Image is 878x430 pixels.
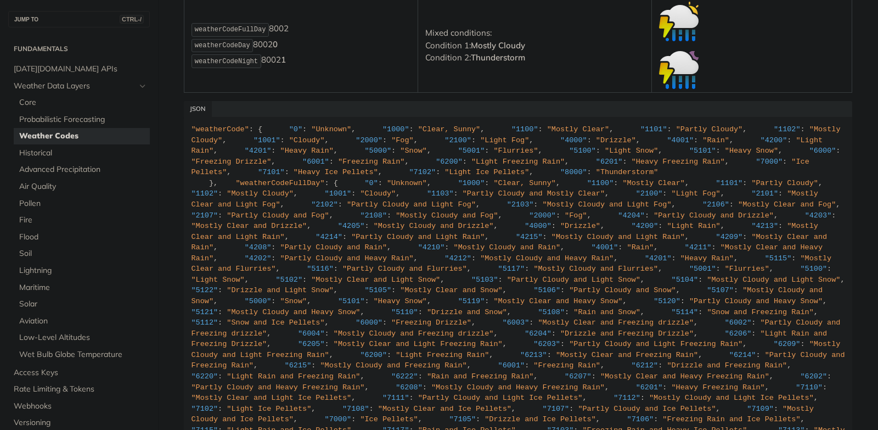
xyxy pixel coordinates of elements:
span: "6200" [436,158,463,166]
span: "Mostly Clear and Light Fog" [192,189,823,209]
span: Air Quality [19,181,147,192]
span: "4201" [245,147,272,155]
span: "5110" [391,308,418,316]
span: "7112" [614,394,640,402]
span: "Light Snow" [192,276,245,284]
span: "Clear, Sunny" [418,125,480,133]
span: "1001" [325,189,352,198]
span: "Mostly Cloudy and Rain" [454,243,560,252]
span: Probabilistic Forecasting [19,114,147,125]
span: "Freezing Rain" [533,361,600,370]
span: "Mostly Cloudy and Flurries" [533,265,658,273]
span: "weatherCodeFullDay" [236,179,325,187]
a: Aviation [14,313,150,330]
a: Fire [14,212,150,228]
span: "0" [289,125,302,133]
strong: Mostly Cloudy [471,40,525,51]
span: "Mostly Clear and Light Freezing Rain" [334,340,503,348]
a: Wet Bulb Globe Temperature [14,347,150,363]
span: "4204" [618,211,645,220]
span: "Partly Cloudy and Light Freezing Rain" [569,340,742,348]
span: "2000" [356,136,382,144]
a: Advanced Precipitation [14,161,150,178]
span: "1100" [587,179,614,187]
span: "Light Freezing Rain" [396,351,489,359]
span: "Partly Cloudy" [676,125,743,133]
span: "1000" [458,179,485,187]
span: "Mostly Clear and Heavy Freezing Rain" [600,372,769,381]
span: "6004" [298,330,325,338]
span: "Mostly Clear and Light Ice Pellets" [192,394,352,402]
span: "Mostly Cloudy" [227,189,294,198]
span: "6220" [192,372,218,381]
span: "Light Freezing Rain" [471,158,565,166]
span: "Unknown" [311,125,351,133]
a: Flood [14,229,150,245]
span: "5100" [801,265,828,273]
span: "5001" [689,265,716,273]
span: "Mostly Clear" [622,179,684,187]
span: "1100" [511,125,538,133]
span: "8000" [560,168,587,176]
span: "Mostly Cloudy" [192,125,845,144]
span: "Snow" [280,297,307,305]
span: weatherCodeDay [195,42,250,49]
span: "6200" [360,351,387,359]
span: "Drizzle" [596,136,636,144]
span: "Cloudy" [289,136,325,144]
span: "Heavy Freezing Rain" [672,383,765,392]
span: "4211" [685,243,712,252]
span: Wet Bulb Globe Temperature [19,349,147,360]
span: "2100" [444,136,471,144]
span: "Mostly Clear and Heavy Rain" [192,243,828,263]
span: Aviation [19,316,147,327]
span: "Mostly Cloudy and Freezing Rain" [320,361,466,370]
span: "Snow" [400,147,427,155]
span: "7107" [543,405,570,413]
span: "Partly Cloudy and Heavy Freezing Rain" [192,383,365,392]
a: Soil [14,245,150,262]
span: "Light Snow" [605,147,658,155]
span: "6209" [774,340,801,348]
span: "Partly Cloudy and Light Rain" [351,233,485,241]
span: "7111" [382,394,409,402]
span: "Cloudy" [360,189,396,198]
span: "4200" [761,136,787,144]
span: "6202" [800,372,827,381]
span: "Partly Cloudy and Freezing drizzle" [192,319,845,338]
span: "6001" [302,158,329,166]
span: "2107" [192,211,218,220]
span: "Mostly Cloudy and Drizzle" [374,222,494,230]
a: Low-Level Altitudes [14,330,150,346]
span: "2101" [751,189,778,198]
span: "7000" [325,415,352,423]
span: "5112" [192,319,218,327]
span: "Mostly Clear and Ice Pellets" [378,405,511,413]
span: "Heavy Snow" [725,147,778,155]
span: "Light Fog" [480,136,529,144]
span: Webhooks [14,401,147,412]
span: "Partly Cloudy and Flurries" [342,265,467,273]
span: Core [19,97,147,108]
span: "0" [364,179,378,187]
span: "Flurries" [725,265,769,273]
span: "4200" [632,222,658,230]
img: mostly_cloudy_thunderstorm_night [659,49,699,89]
span: "6205" [298,340,325,348]
span: "Ice Pellets" [360,415,418,423]
span: "5107" [707,286,734,294]
span: weatherCodeFullDay [195,26,266,33]
strong: 1 [281,55,286,65]
span: "Drizzle and Snow" [427,308,507,316]
span: "6000" [356,319,382,327]
span: "5117" [498,265,525,273]
span: "7102" [409,168,436,176]
span: "5102" [275,276,302,284]
span: Historical [19,148,147,159]
span: "6002" [725,319,752,327]
span: "2000" [529,211,556,220]
p: 8002 8002 8002 [192,22,410,69]
span: "5108" [538,308,565,316]
span: "7108" [342,405,369,413]
span: "Fog" [565,211,587,220]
